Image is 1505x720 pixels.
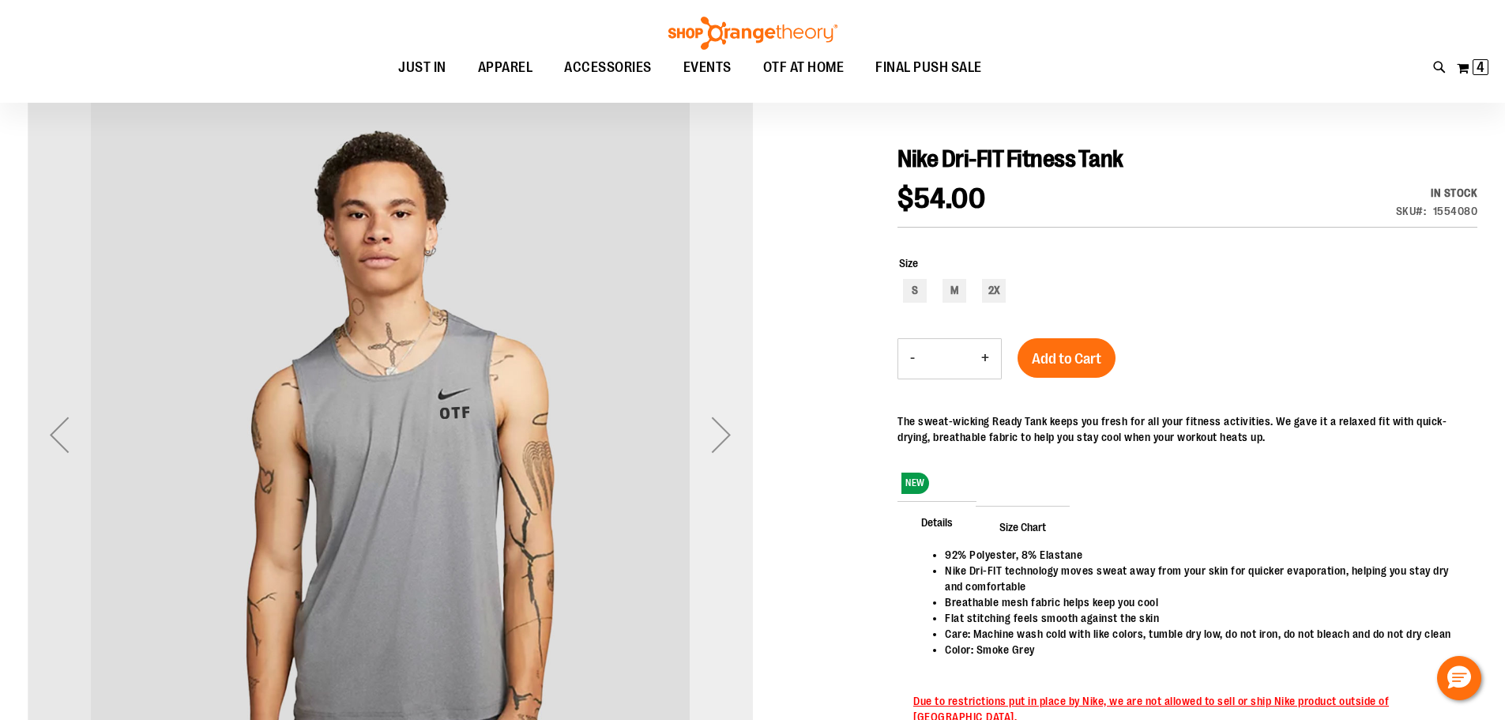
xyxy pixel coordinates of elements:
span: OTF AT HOME [763,50,845,85]
button: Decrease product quantity [898,339,927,379]
span: Nike Dri-FIT Fitness Tank [897,145,1123,172]
span: Add to Cart [1032,350,1101,368]
span: ACCESSORIES [564,50,652,85]
button: Increase product quantity [969,339,1001,379]
a: EVENTS [668,50,747,86]
span: NEW [901,473,929,494]
li: Flat stitching feels smooth against the skin [945,610,1462,626]
div: M [943,279,966,303]
a: OTF AT HOME [747,50,860,86]
button: Hello, have a question? Let’s chat. [1437,656,1481,700]
span: FINAL PUSH SALE [875,50,982,85]
li: Care: Machine wash cold with like colors, tumble dry low, do not iron, do not bleach and do not d... [945,626,1462,642]
li: 92% Polyester, 8% Elastane [945,547,1462,563]
div: 2X [982,279,1006,303]
span: JUST IN [398,50,446,85]
a: APPAREL [462,50,549,85]
a: FINAL PUSH SALE [860,50,998,86]
li: Breathable mesh fabric helps keep you cool [945,594,1462,610]
li: Color: Smoke Grey [945,642,1462,658]
span: APPAREL [478,50,533,85]
span: 4 [1477,59,1484,75]
div: In stock [1396,185,1478,201]
div: The sweat-wicking Ready Tank keeps you fresh for all your fitness activities. We gave it a relaxe... [897,413,1477,445]
a: JUST IN [382,50,462,86]
span: Size [899,257,918,270]
img: Shop Orangetheory [666,17,840,50]
li: Nike Dri-FIT technology moves sweat away from your skin for quicker evaporation, helping you stay... [945,563,1462,594]
div: Availability [1396,185,1478,201]
span: Details [897,501,976,542]
input: Product quantity [927,340,969,378]
strong: SKU [1396,205,1427,217]
a: ACCESSORIES [548,50,668,86]
span: $54.00 [897,183,985,215]
div: S [903,279,927,303]
div: 1554080 [1433,203,1478,219]
button: Add to Cart [1018,338,1116,378]
span: EVENTS [683,50,732,85]
span: Size Chart [976,506,1070,547]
